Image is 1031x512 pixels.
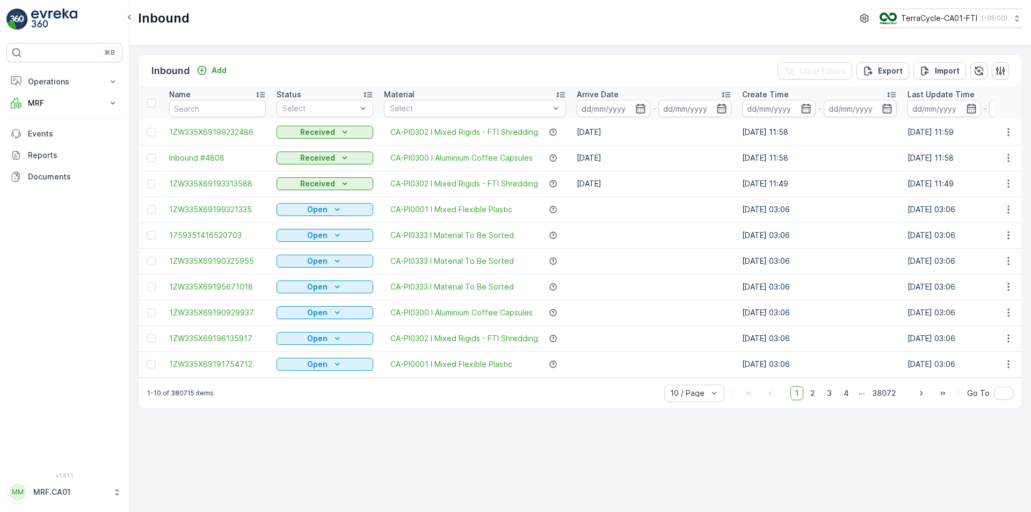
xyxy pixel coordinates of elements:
input: dd/mm/yyyy [658,100,732,117]
a: CA-PI0300 I Aluminium Coffee Capsules [390,153,533,163]
a: CA-PI0302 I Mixed Rigids - FTI Shredding [390,127,538,138]
p: Received [300,153,335,163]
p: Open [307,204,328,215]
span: 3 [822,386,837,400]
a: 1ZW335X69190325955 [169,256,266,266]
span: CA-PI0333 I Material To Be Sorted [390,256,514,266]
p: TerraCycle-CA01-FTI [901,13,977,24]
span: 1 [790,386,803,400]
div: Toggle Row Selected [147,205,156,214]
a: Documents [6,166,122,188]
button: Open [277,203,373,216]
p: 1-10 of 380715 items [147,389,214,398]
span: CA-PI0001 I Mixed Flexible Plastic [390,204,512,215]
span: 4 [839,386,854,400]
button: Add [192,64,231,77]
p: Last Update Time [907,89,975,100]
div: Toggle Row Selected [147,308,156,317]
div: Toggle Row Selected [147,257,156,265]
button: Operations [6,71,122,92]
td: [DATE] [571,171,737,197]
p: MRF [28,98,101,109]
a: CA-PI0001 I Mixed Flexible Plastic [390,359,512,370]
td: [DATE] 11:58 [737,119,902,145]
td: [DATE] 03:06 [737,351,902,377]
p: Inbound [151,63,190,78]
button: Open [277,255,373,268]
div: Toggle Row Selected [147,334,156,343]
span: 1ZW335X69191754712 [169,359,266,370]
p: Add [212,65,227,76]
p: - [983,102,987,115]
span: v 1.51.1 [6,472,122,479]
td: [DATE] 03:06 [737,222,902,248]
img: logo_light-DOdMpM7g.png [31,9,77,30]
a: Reports [6,145,122,166]
p: Open [307,333,328,344]
p: Received [300,178,335,189]
input: dd/mm/yyyy [907,100,981,117]
span: Go To [967,388,990,399]
p: Open [307,359,328,370]
button: Received [277,177,373,190]
div: Toggle Row Selected [147,283,156,291]
button: Import [913,62,966,80]
p: - [652,102,656,115]
button: Open [277,229,373,242]
input: dd/mm/yyyy [824,100,897,117]
span: 2 [805,386,820,400]
a: CA-PI0302 I Mixed Rigids - FTI Shredding [390,333,538,344]
div: MM [9,484,26,501]
td: [DATE] 11:49 [737,171,902,197]
p: Status [277,89,301,100]
p: Material [384,89,415,100]
td: [DATE] 03:06 [737,248,902,274]
td: [DATE] 03:06 [737,197,902,222]
p: ... [859,386,865,400]
p: MRF.CA01 [33,487,107,497]
button: Received [277,126,373,139]
img: TC_BVHiTW6.png [880,12,897,24]
a: 1ZW335X69195671018 [169,282,266,292]
a: 1ZW335X69199232486 [169,127,266,138]
span: 38072 [867,386,901,400]
div: Toggle Row Selected [147,231,156,240]
p: Select [282,103,357,114]
div: Toggle Row Selected [147,128,156,136]
input: dd/mm/yyyy [577,100,650,117]
button: MRF [6,92,122,114]
a: CA-PI0300 I Aluminium Coffee Capsules [390,307,533,318]
p: Name [169,89,191,100]
a: 1ZW335X69190929937 [169,307,266,318]
button: Open [277,332,373,345]
div: Toggle Row Selected [147,179,156,188]
a: CA-PI0333 I Material To Be Sorted [390,230,514,241]
button: Open [277,306,373,319]
button: Open [277,280,373,293]
input: dd/mm/yyyy [742,100,816,117]
img: logo [6,9,28,30]
a: 1ZW335X69193313588 [169,178,266,189]
button: Clear Filters [778,62,852,80]
p: ( -05:00 ) [982,14,1007,23]
a: 1ZW335X69196135917 [169,333,266,344]
p: Clear Filters [799,66,846,76]
p: Received [300,127,335,138]
p: Export [878,66,903,76]
button: MMMRF.CA01 [6,481,122,503]
td: [DATE] 03:06 [737,326,902,351]
td: [DATE] [571,119,737,145]
p: Open [307,230,328,241]
input: Search [169,100,266,117]
a: CA-PI0333 I Material To Be Sorted [390,282,514,292]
